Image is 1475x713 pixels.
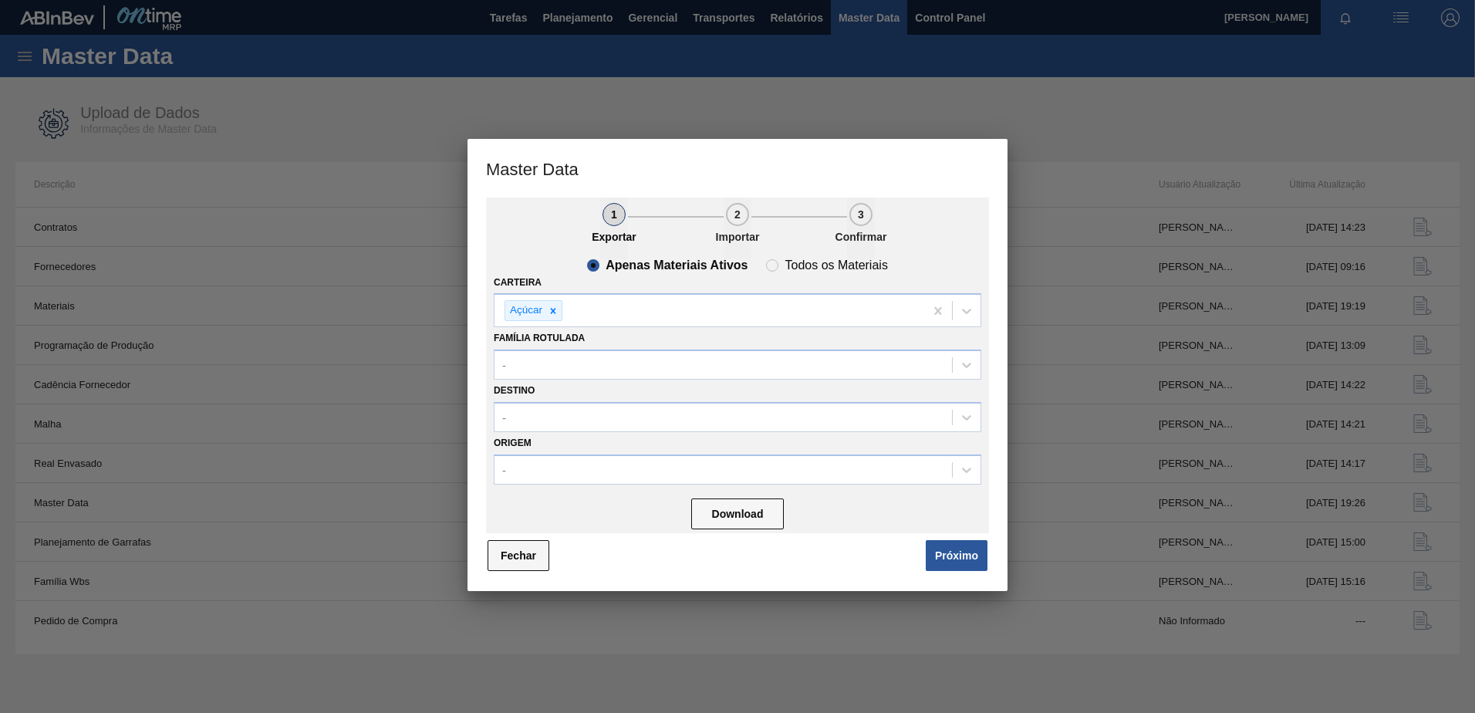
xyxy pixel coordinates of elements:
[600,198,628,259] button: 1Exportar
[847,198,875,259] button: 3Confirmar
[602,203,626,226] div: 1
[494,333,585,343] label: Família Rotulada
[502,463,506,476] div: -
[502,411,506,424] div: -
[926,540,987,571] button: Próximo
[467,139,1008,198] h3: Master Data
[699,231,776,243] p: Importar
[724,198,751,259] button: 2Importar
[766,259,887,272] clb-radio-button: Todos os Materiais
[691,498,784,529] button: Download
[494,385,535,396] label: Destino
[575,231,653,243] p: Exportar
[505,301,545,320] div: Açúcar
[494,438,532,448] label: Origem
[849,203,873,226] div: 3
[494,277,542,288] label: Carteira
[822,231,900,243] p: Confirmar
[587,259,748,272] clb-radio-button: Apenas Materiais Ativos
[488,540,549,571] button: Fechar
[726,203,749,226] div: 2
[502,358,506,371] div: -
